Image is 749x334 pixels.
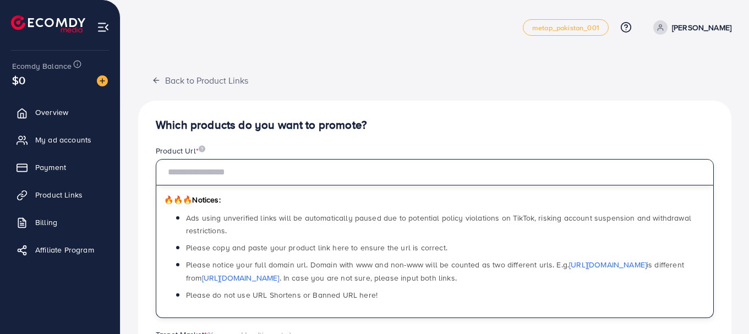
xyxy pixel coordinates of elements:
a: My ad accounts [8,129,112,151]
a: [PERSON_NAME] [649,20,731,35]
img: menu [97,21,110,34]
a: [URL][DOMAIN_NAME] [569,259,647,270]
label: Product Url [156,145,205,156]
span: metap_pakistan_001 [532,24,599,31]
a: Payment [8,156,112,178]
span: Please notice your full domain url. Domain with www and non-www will be counted as two different ... [186,259,684,283]
span: Payment [35,162,66,173]
span: Ecomdy Balance [12,61,72,72]
a: Billing [8,211,112,233]
span: Please copy and paste your product link here to ensure the url is correct. [186,242,447,253]
img: image [199,145,205,152]
img: logo [11,15,85,32]
span: Notices: [164,194,221,205]
a: Product Links [8,184,112,206]
span: Ads using unverified links will be automatically paused due to potential policy violations on Tik... [186,212,691,236]
span: 🔥🔥🔥 [164,194,192,205]
button: Back to Product Links [138,68,262,92]
span: $0 [12,72,25,88]
span: Please do not use URL Shortens or Banned URL here! [186,289,378,300]
span: Overview [35,107,68,118]
span: Billing [35,217,57,228]
h4: Which products do you want to promote? [156,118,714,132]
a: [URL][DOMAIN_NAME] [202,272,280,283]
iframe: Chat [702,284,741,326]
a: metap_pakistan_001 [523,19,609,36]
p: [PERSON_NAME] [672,21,731,34]
span: My ad accounts [35,134,91,145]
img: image [97,75,108,86]
span: Affiliate Program [35,244,94,255]
a: Affiliate Program [8,239,112,261]
a: Overview [8,101,112,123]
span: Product Links [35,189,83,200]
